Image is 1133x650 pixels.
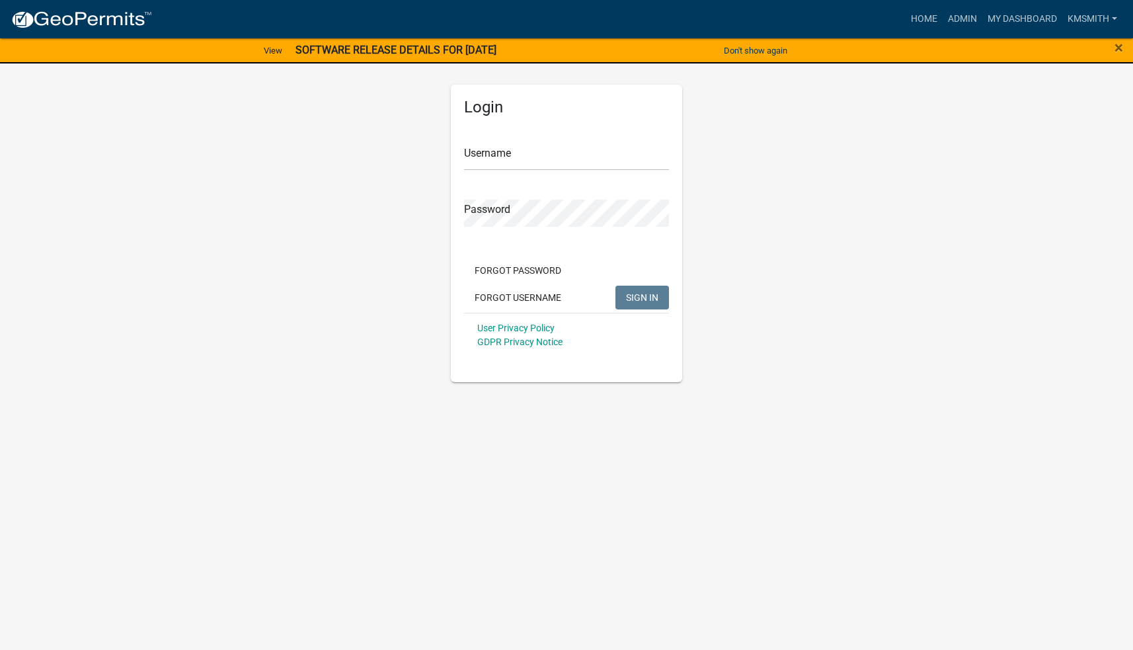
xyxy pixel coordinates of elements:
[1114,38,1123,57] span: ×
[258,40,288,61] a: View
[943,7,982,32] a: Admin
[477,323,555,333] a: User Privacy Policy
[464,98,669,117] h5: Login
[1062,7,1122,32] a: kmsmith
[464,286,572,309] button: Forgot Username
[1114,40,1123,56] button: Close
[464,259,572,282] button: Forgot Password
[626,292,658,302] span: SIGN IN
[615,286,669,309] button: SIGN IN
[477,337,563,347] a: GDPR Privacy Notice
[719,40,793,61] button: Don't show again
[906,7,943,32] a: Home
[982,7,1062,32] a: My Dashboard
[295,44,496,56] strong: SOFTWARE RELEASE DETAILS FOR [DATE]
